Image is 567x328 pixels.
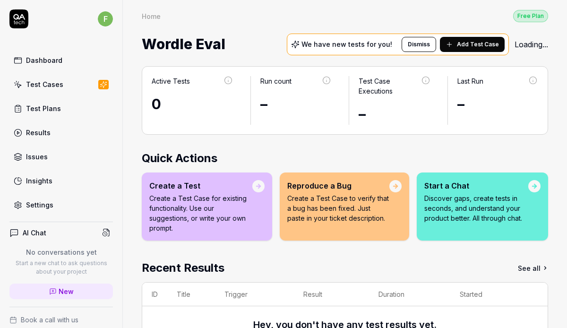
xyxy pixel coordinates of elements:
[287,193,389,223] p: Create a Test Case to verify that a bug has been fixed. Just paste in your ticket description.
[457,94,539,115] div: –
[9,123,113,142] a: Results
[152,94,233,115] div: 0
[515,39,548,50] div: Loading...
[260,94,332,115] div: –
[9,259,113,276] p: Start a new chat to ask questions about your project
[21,315,78,325] span: Book a call with us
[513,9,548,22] button: Free Plan
[26,104,61,113] div: Test Plans
[450,283,529,306] th: Started
[294,283,369,306] th: Result
[142,32,225,57] span: Wordle Eval
[359,104,430,125] div: –
[457,76,483,86] div: Last Run
[9,147,113,166] a: Issues
[9,99,113,118] a: Test Plans
[518,259,548,276] a: See all
[301,41,392,48] p: We have new tests for you!
[26,176,52,186] div: Insights
[149,180,252,191] div: Create a Test
[9,315,113,325] a: Book a call with us
[26,79,63,89] div: Test Cases
[260,76,292,86] div: Run count
[149,193,252,233] p: Create a Test Case for existing functionality. Use our suggestions, or write your own prompt.
[402,37,436,52] button: Dismiss
[26,55,62,65] div: Dashboard
[9,75,113,94] a: Test Cases
[98,11,113,26] span: f
[142,283,167,306] th: ID
[440,37,505,52] button: Add Test Case
[59,286,74,296] span: New
[215,283,294,306] th: Trigger
[26,200,53,210] div: Settings
[152,76,190,86] div: Active Tests
[424,193,528,223] p: Discover gaps, create tests in seconds, and understand your product better. All through chat.
[26,128,51,138] div: Results
[513,10,548,22] div: Free Plan
[359,76,421,96] div: Test Case Executions
[9,247,113,257] p: No conversations yet
[9,51,113,69] a: Dashboard
[23,228,46,238] h4: AI Chat
[142,11,161,21] div: Home
[142,259,224,276] h2: Recent Results
[9,172,113,190] a: Insights
[9,196,113,214] a: Settings
[142,150,548,167] h2: Quick Actions
[9,284,113,299] a: New
[167,283,215,306] th: Title
[287,180,389,191] div: Reproduce a Bug
[457,40,499,49] span: Add Test Case
[26,152,48,162] div: Issues
[98,9,113,28] button: f
[424,180,528,191] div: Start a Chat
[369,283,450,306] th: Duration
